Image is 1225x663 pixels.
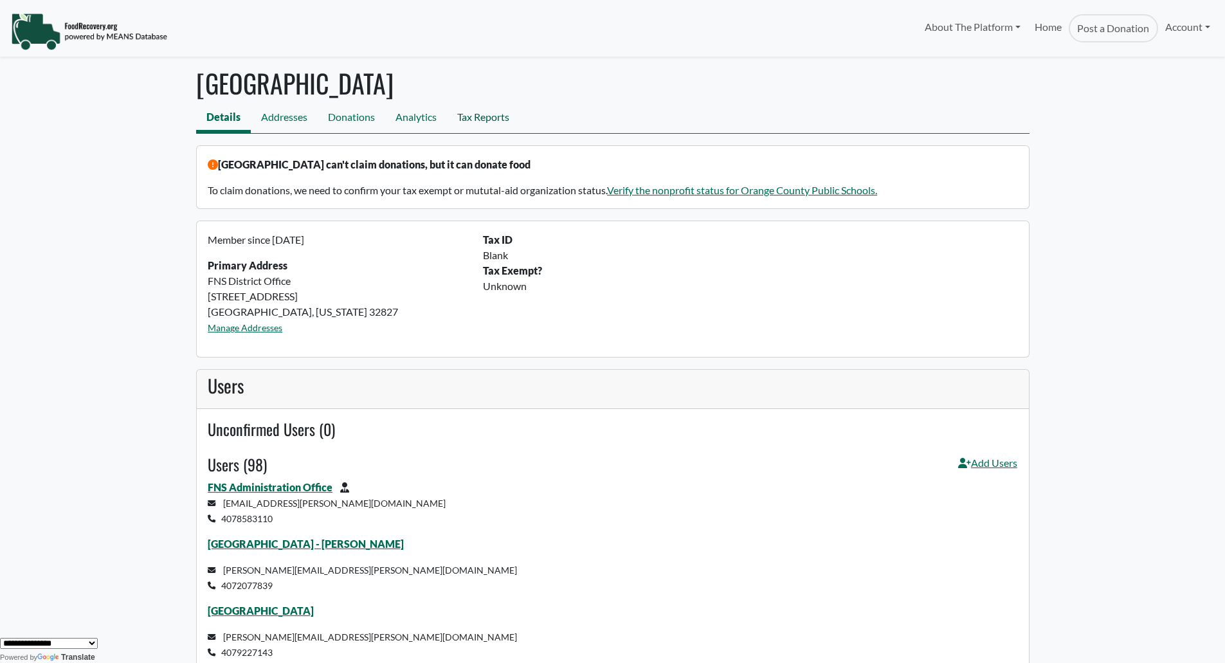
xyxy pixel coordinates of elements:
[483,264,542,277] b: Tax Exempt?
[475,248,1025,263] div: Blank
[208,259,287,271] strong: Primary Address
[11,12,167,51] img: NavigationLogo_FoodRecovery-91c16205cd0af1ed486a0f1a7774a6544ea792ac00100771e7dd3ec7c0e58e41.png
[200,232,475,345] div: FNS District Office [STREET_ADDRESS] [GEOGRAPHIC_DATA], [US_STATE] 32827
[318,104,385,133] a: Donations
[208,420,1017,439] h4: Unconfirmed Users (0)
[208,157,1017,172] p: [GEOGRAPHIC_DATA] can't claim donations, but it can donate food
[37,653,95,662] a: Translate
[208,481,332,493] a: FNS Administration Office
[196,104,251,133] a: Details
[958,455,1017,480] a: Add Users
[208,631,517,658] small: [PERSON_NAME][EMAIL_ADDRESS][PERSON_NAME][DOMAIN_NAME] 4079227143
[917,14,1027,40] a: About The Platform
[208,322,282,333] a: Manage Addresses
[1069,14,1157,42] a: Post a Donation
[607,184,877,196] a: Verify the nonprofit status for Orange County Public Schools.
[208,604,314,617] a: [GEOGRAPHIC_DATA]
[208,455,267,474] h4: Users (98)
[37,653,61,662] img: Google Translate
[208,183,1017,198] p: To claim donations, we need to confirm your tax exempt or mututal-aid organization status.
[208,498,446,524] small: [EMAIL_ADDRESS][PERSON_NAME][DOMAIN_NAME] 4078583110
[196,68,1030,98] h1: [GEOGRAPHIC_DATA]
[208,538,404,550] a: [GEOGRAPHIC_DATA] - [PERSON_NAME]
[385,104,447,133] a: Analytics
[208,375,1017,397] h3: Users
[1158,14,1217,40] a: Account
[483,233,513,246] b: Tax ID
[251,104,318,133] a: Addresses
[208,232,467,248] p: Member since [DATE]
[208,565,517,591] small: [PERSON_NAME][EMAIL_ADDRESS][PERSON_NAME][DOMAIN_NAME] 4072077839
[447,104,520,133] a: Tax Reports
[475,278,1025,294] div: Unknown
[1028,14,1069,42] a: Home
